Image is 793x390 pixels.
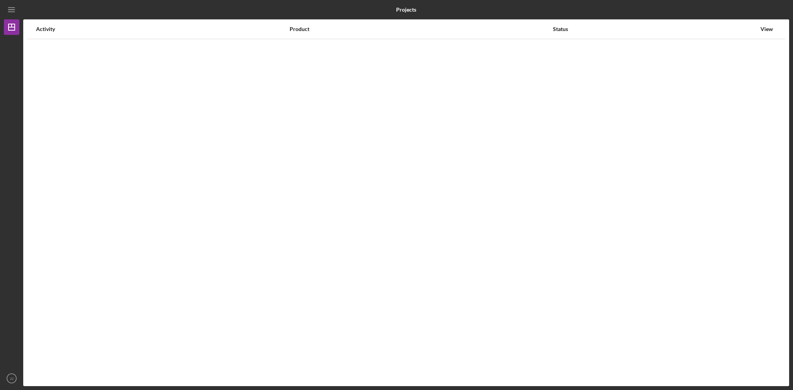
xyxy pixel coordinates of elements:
[757,26,776,32] div: View
[290,26,553,32] div: Product
[553,26,756,32] div: Status
[36,26,289,32] div: Activity
[396,7,416,13] b: Projects
[4,371,19,386] button: JJ
[10,376,14,381] text: JJ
